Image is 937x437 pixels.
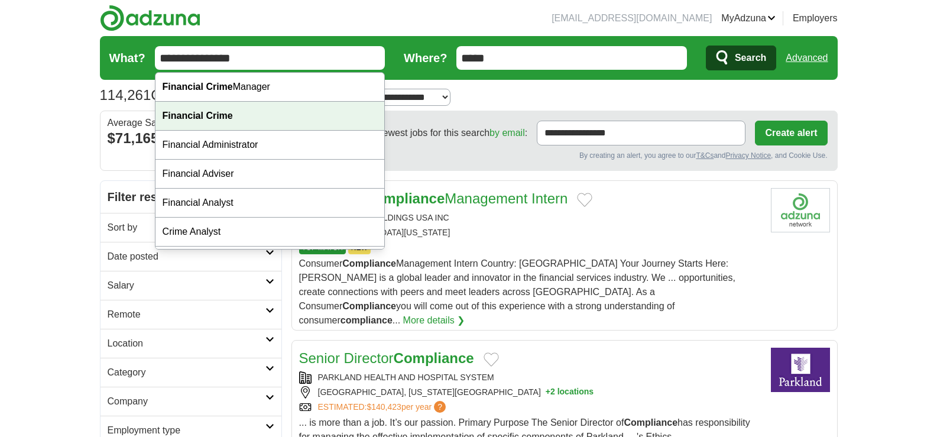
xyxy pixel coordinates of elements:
[299,386,761,399] div: [GEOGRAPHIC_DATA], [US_STATE][GEOGRAPHIC_DATA]
[484,352,499,367] button: Add to favorite jobs
[394,350,474,366] strong: Compliance
[100,358,281,387] a: Category
[577,193,592,207] button: Add to favorite jobs
[100,329,281,358] a: Location
[318,401,449,413] a: ESTIMATED:$140,423per year?
[404,49,447,67] label: Where?
[155,131,385,160] div: Financial Administrator
[342,258,396,268] strong: Compliance
[100,87,358,103] h1: Compliance Jobs in [US_STATE]
[108,307,265,322] h2: Remote
[367,402,401,412] span: $140,423
[108,250,265,264] h2: Date posted
[552,11,712,25] li: [EMAIL_ADDRESS][DOMAIN_NAME]
[100,271,281,300] a: Salary
[403,313,465,328] a: More details ❯
[108,279,265,293] h2: Salary
[108,128,274,149] div: $71,165
[771,188,830,232] img: Company logo
[364,190,445,206] strong: Compliance
[155,160,385,189] div: Financial Adviser
[100,5,200,31] img: Adzuna logo
[108,118,274,128] div: Average Salary
[325,126,527,140] span: Receive the newest jobs for this search :
[108,365,265,380] h2: Category
[725,151,771,160] a: Privacy Notice
[100,242,281,271] a: Date posted
[163,82,233,92] strong: Financial Crime
[301,150,828,161] div: By creating an alert, you agree to our and , and Cookie Use.
[155,218,385,247] div: Crime Analyst
[299,212,761,224] div: SANTANDER HOLDINGS USA INC
[100,300,281,329] a: Remote
[109,49,145,67] label: What?
[155,247,385,276] div: Financial Services
[299,258,735,325] span: Consumer Management Intern Country: [GEOGRAPHIC_DATA] Your Journey Starts Here: [PERSON_NAME] is ...
[546,386,594,399] button: +2 locations
[299,350,474,366] a: Senior DirectorCompliance
[299,190,568,206] a: ConsumerComplianceManagement Intern
[100,387,281,416] a: Company
[489,128,525,138] a: by email
[100,213,281,242] a: Sort by
[624,417,677,428] strong: Compliance
[706,46,776,70] button: Search
[108,221,265,235] h2: Sort by
[546,386,550,399] span: +
[341,315,393,325] strong: compliance
[696,151,714,160] a: T&Cs
[100,181,281,213] h2: Filter results
[108,394,265,409] h2: Company
[793,11,838,25] a: Employers
[100,85,151,106] span: 114,261
[108,336,265,351] h2: Location
[755,121,827,145] button: Create alert
[735,46,766,70] span: Search
[155,73,385,102] div: Manager
[342,301,396,311] strong: Compliance
[721,11,776,25] a: MyAdzuna
[318,373,494,382] a: PARKLAND HEALTH AND HOSPITAL SYSTEM
[434,401,446,413] span: ?
[771,348,830,392] img: Parkland Health & Hospital System logo
[786,46,828,70] a: Advanced
[163,111,233,121] strong: Financial Crime
[299,226,761,239] div: [GEOGRAPHIC_DATA][US_STATE]
[155,189,385,218] div: Financial Analyst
